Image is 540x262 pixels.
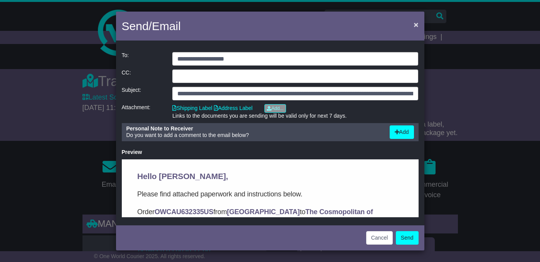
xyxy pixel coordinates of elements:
div: Personal Note to Receiver [126,125,382,132]
div: Preview [122,149,419,156]
a: Address Label [214,105,253,111]
p: Order from to . In this email you’ll find important information about your order, and what you ne... [15,47,281,79]
button: Send [396,231,419,245]
div: Attachment: [118,104,169,119]
div: To: [118,52,169,66]
div: CC: [118,69,169,83]
span: × [414,20,418,29]
a: Add... [264,104,286,113]
button: Add [390,125,414,139]
strong: [GEOGRAPHIC_DATA] [105,49,178,56]
div: Do you want to add a comment to the email below? [123,125,386,139]
div: Subject: [118,87,169,100]
a: Shipping Label [172,105,212,111]
div: Links to the documents you are sending will be valid only for next 7 days. [172,113,418,119]
h4: Send/Email [122,17,181,35]
span: Hello [PERSON_NAME], [15,12,106,21]
button: Close [410,17,422,32]
strong: OWCAU632335US [33,49,91,56]
button: Cancel [366,231,393,245]
p: Please find attached paperwork and instructions below. [15,29,281,40]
